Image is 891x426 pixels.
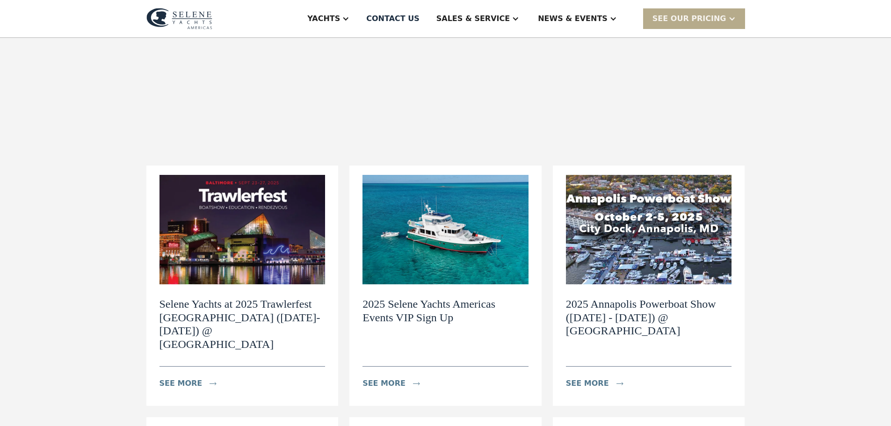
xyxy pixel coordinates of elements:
[362,297,529,325] h2: 2025 Selene Yachts Americas Events VIP Sign Up
[159,297,326,351] h2: Selene Yachts at 2025 Trawlerfest [GEOGRAPHIC_DATA] ([DATE]-[DATE]) @ [GEOGRAPHIC_DATA]
[566,378,609,389] div: see more
[643,8,745,29] div: SEE Our Pricing
[436,13,510,24] div: Sales & Service
[210,382,217,385] img: icon
[538,13,608,24] div: News & EVENTS
[413,382,420,385] img: icon
[146,166,339,406] a: Selene Yachts at 2025 Trawlerfest [GEOGRAPHIC_DATA] ([DATE]-[DATE]) @ [GEOGRAPHIC_DATA]see moreicon
[652,13,726,24] div: SEE Our Pricing
[366,13,420,24] div: Contact US
[159,378,203,389] div: see more
[307,13,340,24] div: Yachts
[553,166,745,406] a: 2025 Annapolis Powerboat Show ([DATE] - [DATE]) @ [GEOGRAPHIC_DATA]see moreicon
[566,297,732,338] h2: 2025 Annapolis Powerboat Show ([DATE] - [DATE]) @ [GEOGRAPHIC_DATA]
[616,382,623,385] img: icon
[146,8,212,29] img: logo
[362,378,406,389] div: see more
[349,166,542,406] a: 2025 Selene Yachts Americas Events VIP Sign Upsee moreicon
